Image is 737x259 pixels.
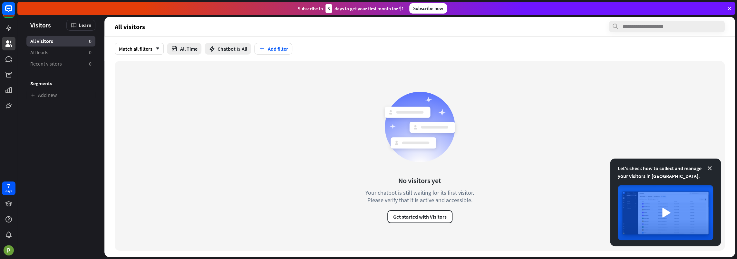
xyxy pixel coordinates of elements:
[2,181,15,195] a: 7 days
[5,189,12,193] div: days
[242,46,247,52] span: All
[167,43,201,55] button: All Time
[7,183,10,189] div: 7
[618,185,713,240] img: image
[325,4,332,13] div: 3
[152,47,160,51] i: arrow_down
[398,176,441,185] div: No visitors yet
[30,49,48,56] span: All leads
[89,38,92,45] aside: 0
[79,22,91,28] span: Learn
[254,43,292,55] button: Add filter
[89,60,92,67] aside: 0
[26,80,95,87] h3: Segments
[5,3,24,22] button: Open LiveChat chat widget
[26,47,95,58] a: All leads 0
[218,46,236,52] span: Chatbot
[89,49,92,56] aside: 0
[354,189,486,204] div: Your chatbot is still waiting for its first visitor. Please verify that it is active and accessible.
[115,23,145,30] span: All visitors
[237,46,240,52] span: is
[409,3,447,14] div: Subscribe now
[387,210,452,223] button: Get started with Visitors
[618,164,713,180] div: Let's check how to collect and manage your visitors in [GEOGRAPHIC_DATA].
[26,58,95,69] a: Recent visitors 0
[30,21,51,29] span: Visitors
[115,43,164,55] div: Match all filters
[30,60,62,67] span: Recent visitors
[26,90,95,100] a: Add new
[298,4,404,13] div: Subscribe in days to get your first month for $1
[30,38,53,45] span: All visitors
